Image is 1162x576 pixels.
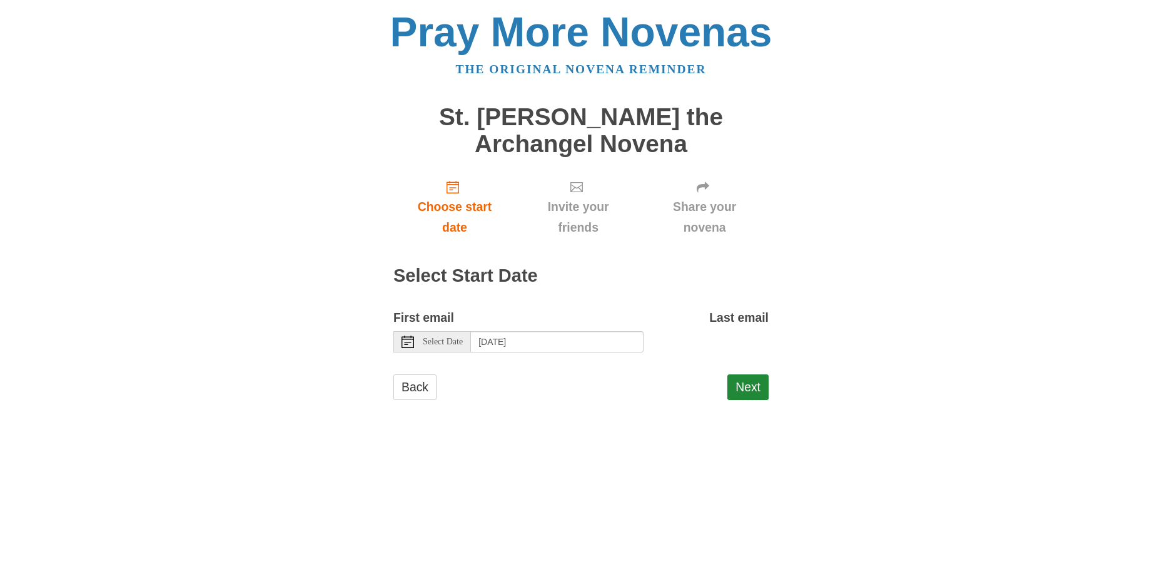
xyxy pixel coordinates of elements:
h2: Select Start Date [393,266,769,286]
a: Share your novena [640,170,769,244]
a: Invite your friends [516,170,640,244]
span: Invite your friends [528,197,628,238]
label: Last email [709,307,769,328]
span: Select Date [423,337,463,346]
a: Back [393,374,437,400]
a: Choose start date [393,170,516,244]
h1: St. [PERSON_NAME] the Archangel Novena [393,104,769,157]
span: Share your novena [653,197,756,238]
a: The original novena reminder [456,63,707,76]
button: Next [727,374,769,400]
span: Choose start date [406,197,503,238]
label: First email [393,307,454,328]
a: Pray More Novenas [390,9,772,55]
